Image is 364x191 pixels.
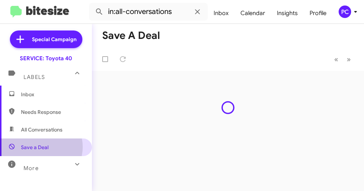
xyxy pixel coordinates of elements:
a: Insights [271,3,304,24]
span: Save a Deal [21,144,49,151]
button: Next [342,52,355,67]
button: Previous [330,52,343,67]
input: Search [89,3,208,21]
span: » [347,55,351,64]
span: All Conversations [21,126,63,133]
span: Labels [24,74,45,80]
div: SERVICE: Toyota 40 [20,55,72,62]
button: PC [332,6,356,18]
a: Calendar [235,3,271,24]
span: « [334,55,338,64]
nav: Page navigation example [330,52,355,67]
h1: Save a Deal [102,30,160,42]
a: Profile [304,3,332,24]
span: Needs Response [21,108,83,116]
a: Special Campaign [10,30,82,48]
span: Special Campaign [32,36,76,43]
div: PC [339,6,351,18]
span: Inbox [21,91,83,98]
a: Inbox [208,3,235,24]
